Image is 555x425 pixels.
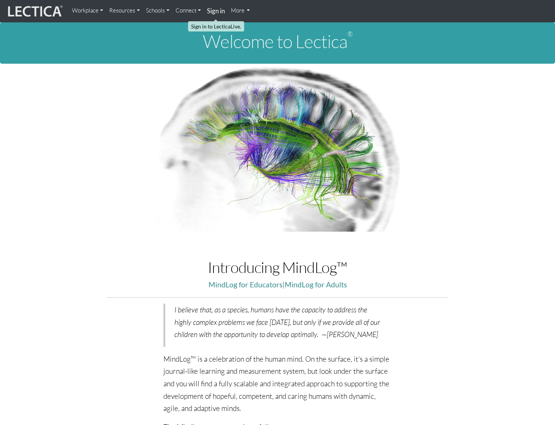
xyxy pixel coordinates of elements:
[172,3,204,18] a: Connect
[209,280,282,289] a: MindLog for Educators
[151,64,404,232] img: Human Connectome Project Image
[143,3,172,18] a: Schools
[106,3,143,18] a: Resources
[69,3,106,18] a: Workplace
[107,259,448,276] h1: Introducing MindLog™
[204,3,228,19] a: Sign in
[6,31,549,52] h1: Welcome to Lectica
[6,4,63,19] img: lecticalive
[163,353,392,415] p: MindLog™ is a celebration of the human mind. On the surface, it's a simple journal-like learning ...
[107,279,448,291] p: |
[174,304,383,341] p: I believe that, as a species, humans have the capacity to address the highly complex problems we ...
[347,30,353,38] sup: ®
[285,280,347,289] a: MindLog for Adults
[207,7,225,15] strong: Sign in
[188,21,244,31] div: Sign in to LecticaLive.
[228,3,253,18] a: More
